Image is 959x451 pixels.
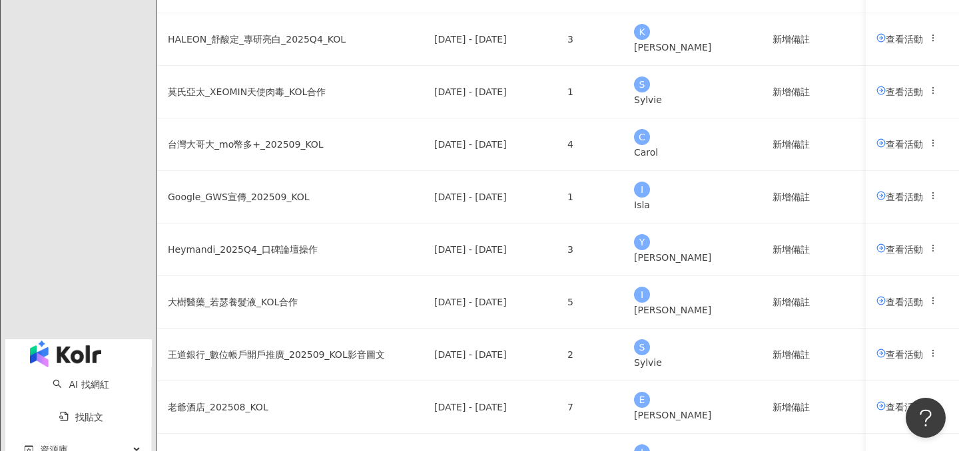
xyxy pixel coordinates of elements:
[759,26,824,53] button: 新增備註
[557,66,623,118] td: 1
[876,139,923,150] a: 查看活動
[876,297,923,307] a: 查看活動
[30,341,101,367] img: logo
[876,296,923,307] span: 查看活動
[639,392,645,407] span: E
[634,145,737,160] div: Carol
[773,139,810,150] span: 新增備註
[557,118,623,171] td: 4
[876,191,923,202] span: 查看活動
[157,118,424,171] td: 台灣大哥大_mo幣多+_202509_KOL
[157,276,424,329] td: 大樹醫藥_若瑟養髮液_KOL合作
[639,25,645,39] span: K
[53,379,109,390] a: searchAI 找網紅
[876,192,923,202] a: 查看活動
[634,355,737,370] div: Sylvie
[634,40,737,55] div: [PERSON_NAME]
[557,13,623,66] td: 3
[759,236,824,263] button: 新增備註
[773,86,810,97] span: 新增備註
[634,408,737,422] div: [PERSON_NAME]
[557,381,623,434] td: 7
[641,182,643,197] span: I
[773,244,810,255] span: 新增備註
[634,198,737,212] div: Isla
[876,34,923,45] a: 查看活動
[876,349,923,359] span: 查看活動
[773,192,810,202] span: 新增備註
[424,381,557,434] td: [DATE] - [DATE]
[424,13,557,66] td: [DATE] - [DATE]
[639,235,645,249] span: Y
[876,349,923,360] a: 查看活動
[634,250,737,265] div: [PERSON_NAME]
[759,184,824,210] button: 新增備註
[634,92,737,107] div: Sylvie
[641,287,643,302] span: I
[557,329,623,381] td: 2
[557,224,623,276] td: 3
[424,171,557,224] td: [DATE] - [DATE]
[906,398,946,438] iframe: Help Scout Beacon - Open
[157,381,424,434] td: 老爺酒店_202508_KOL
[773,34,810,45] span: 新增備註
[759,131,824,158] button: 新增備註
[157,13,424,66] td: HALEON_舒酸定_專研亮白_2025Q4_KOL
[876,401,923,412] span: 查看活動
[876,86,923,96] span: 查看活動
[876,138,923,149] span: 查看活動
[424,329,557,381] td: [DATE] - [DATE]
[876,86,923,97] a: 查看活動
[424,66,557,118] td: [DATE] - [DATE]
[876,244,923,255] a: 查看活動
[773,402,810,412] span: 新增備註
[424,118,557,171] td: [DATE] - [DATE]
[876,402,923,412] a: 查看活動
[424,224,557,276] td: [DATE] - [DATE]
[424,276,557,329] td: [DATE] - [DATE]
[639,340,645,355] span: S
[157,329,424,381] td: 王道銀行_數位帳戶開戶推廣_202509_KOL影音圖文
[157,171,424,224] td: Google_GWS宣傳_202509_KOL
[639,130,645,144] span: C
[876,33,923,44] span: 查看活動
[773,297,810,307] span: 新增備註
[557,171,623,224] td: 1
[759,341,824,368] button: 新增備註
[759,78,824,105] button: 新增備註
[634,303,737,317] div: [PERSON_NAME]
[157,224,424,276] td: Heymandi_2025Q4_口碑論壇操作
[759,289,824,315] button: 新增備註
[759,394,824,420] button: 新增備註
[639,77,645,92] span: S
[157,66,424,118] td: 莫氏亞太_XEOMIN天使肉毒_KOL合作
[773,349,810,360] span: 新增備註
[557,276,623,329] td: 5
[59,412,103,422] a: 找貼文
[876,243,923,254] span: 查看活動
